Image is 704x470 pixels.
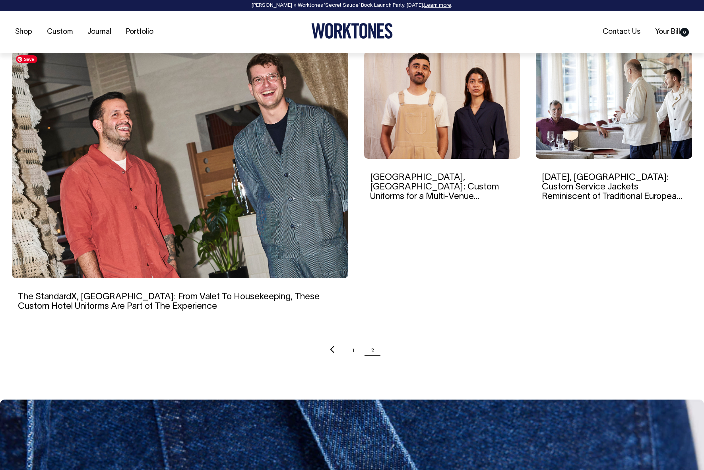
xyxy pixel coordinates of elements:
a: Learn more [424,3,451,8]
a: Journal [84,25,114,39]
a: Shop [12,25,35,39]
a: Your Bill0 [652,25,692,39]
a: Previous page [330,339,336,359]
a: Contact Us [599,25,644,39]
a: Page 1 [352,339,355,359]
a: [DATE], [GEOGRAPHIC_DATA]: Custom Service Jackets Reminiscent of Traditional European Dining [542,174,682,211]
a: Custom [44,25,76,39]
div: [PERSON_NAME] × Worktones ‘Secret Sauce’ Book Launch Party, [DATE]. . [8,3,696,8]
nav: Pagination [12,339,692,359]
span: Save [16,55,37,63]
img: Lucia, Melbourne: Custom Service Jackets Reminiscent of Traditional European Dining [536,51,692,159]
span: Page 2 [371,339,374,359]
a: The StandardX, [GEOGRAPHIC_DATA]: From Valet To Housekeeping, These Custom Hotel Uniforms Are Par... [18,293,320,310]
span: 0 [680,28,689,37]
a: [GEOGRAPHIC_DATA], [GEOGRAPHIC_DATA]: Custom Uniforms for a Multi-Venue Hospitality Precinct in T... [370,174,499,220]
img: The StandardX, Melbourne: From Valet To Housekeeping, These Custom Hotel Uniforms Are Part of The... [12,51,348,278]
a: Portfolio [123,25,157,39]
img: Ayrburn, New Zealand: Custom Uniforms for a Multi-Venue Hospitality Precinct in The Mountains [364,51,520,159]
